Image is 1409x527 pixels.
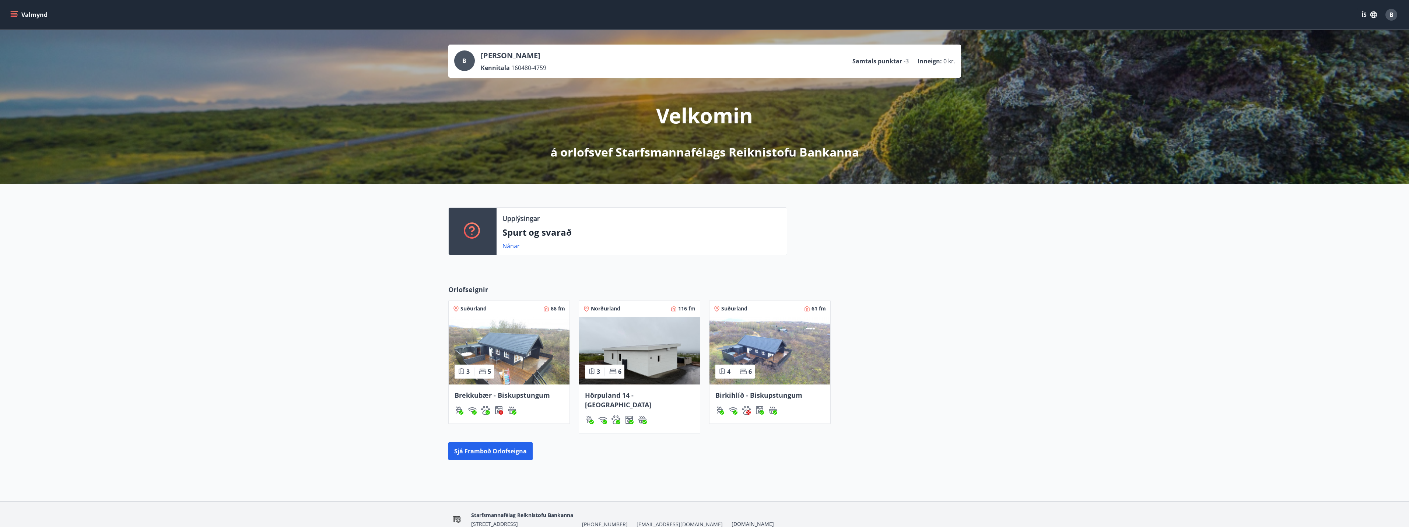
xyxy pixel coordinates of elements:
img: ZXjrS3QKesehq6nQAPjaRuRTI364z8ohTALB4wBr.svg [715,406,724,415]
div: Þráðlaust net [598,415,607,424]
span: Orlofseignir [448,285,488,294]
p: Velkomin [656,101,753,129]
img: ZXjrS3QKesehq6nQAPjaRuRTI364z8ohTALB4wBr.svg [455,406,463,415]
p: [PERSON_NAME] [481,50,546,61]
span: B [1389,11,1394,19]
p: á orlofsvef Starfsmannafélags Reiknistofu Bankanna [550,144,859,160]
div: Gasgrill [715,406,724,415]
img: Paella dish [449,317,569,384]
img: pxcaIm5dSOV3FS4whs1soiYWTwFQvksT25a9J10C.svg [742,406,751,415]
span: Suðurland [460,305,487,312]
span: 6 [618,368,621,376]
span: 6 [749,368,752,376]
span: 5 [488,368,491,376]
div: Gæludýr [742,406,751,415]
span: 3 [466,368,470,376]
img: pxcaIm5dSOV3FS4whs1soiYWTwFQvksT25a9J10C.svg [611,415,620,424]
span: 66 fm [551,305,565,312]
button: menu [9,8,50,21]
span: Brekkubær - Biskupstungum [455,391,550,400]
p: Upplýsingar [502,214,540,223]
div: Þvottavél [494,406,503,415]
img: Dl16BY4EX9PAW649lg1C3oBuIaAsR6QVDQBO2cTm.svg [494,406,503,415]
span: 116 fm [678,305,695,312]
img: h89QDIuHlAdpqTriuIvuEWkTH976fOgBEOOeu1mi.svg [638,415,647,424]
span: 3 [597,368,600,376]
p: Spurt og svarað [502,226,781,239]
div: Gasgrill [455,406,463,415]
span: 4 [727,368,730,376]
div: Gasgrill [585,415,594,424]
img: HJRyFFsYp6qjeUYhR4dAD8CaCEsnIFYZ05miwXoh.svg [468,406,477,415]
span: Hörpuland 14 - [GEOGRAPHIC_DATA] [585,391,651,409]
img: Dl16BY4EX9PAW649lg1C3oBuIaAsR6QVDQBO2cTm.svg [625,415,634,424]
button: B [1382,6,1400,24]
img: h89QDIuHlAdpqTriuIvuEWkTH976fOgBEOOeu1mi.svg [768,406,777,415]
div: Þvottavél [755,406,764,415]
div: Heitur pottur [508,406,516,415]
p: Kennitala [481,64,510,72]
span: 0 kr. [943,57,955,65]
button: Sjá framboð orlofseigna [448,442,533,460]
div: Þráðlaust net [729,406,737,415]
a: Nánar [502,242,520,250]
img: ZXjrS3QKesehq6nQAPjaRuRTI364z8ohTALB4wBr.svg [585,415,594,424]
div: Heitur pottur [768,406,777,415]
span: Starfsmannafélag Reiknistofu Bankanna [471,512,573,519]
span: -3 [904,57,909,65]
p: Inneign : [918,57,942,65]
span: 160480-4759 [511,64,546,72]
div: Heitur pottur [638,415,647,424]
p: Samtals punktar [852,57,902,65]
div: Gæludýr [481,406,490,415]
div: Gæludýr [611,415,620,424]
span: Birkihlíð - Biskupstungum [715,391,802,400]
img: h89QDIuHlAdpqTriuIvuEWkTH976fOgBEOOeu1mi.svg [508,406,516,415]
img: Paella dish [709,317,830,384]
span: Suðurland [721,305,747,312]
img: HJRyFFsYp6qjeUYhR4dAD8CaCEsnIFYZ05miwXoh.svg [729,406,737,415]
img: HJRyFFsYp6qjeUYhR4dAD8CaCEsnIFYZ05miwXoh.svg [598,415,607,424]
div: Þráðlaust net [468,406,477,415]
img: Paella dish [579,317,700,384]
span: Norðurland [591,305,620,312]
div: Þvottavél [625,415,634,424]
span: B [462,57,466,65]
img: pxcaIm5dSOV3FS4whs1soiYWTwFQvksT25a9J10C.svg [481,406,490,415]
img: Dl16BY4EX9PAW649lg1C3oBuIaAsR6QVDQBO2cTm.svg [755,406,764,415]
span: 61 fm [812,305,826,312]
button: ÍS [1357,8,1381,21]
